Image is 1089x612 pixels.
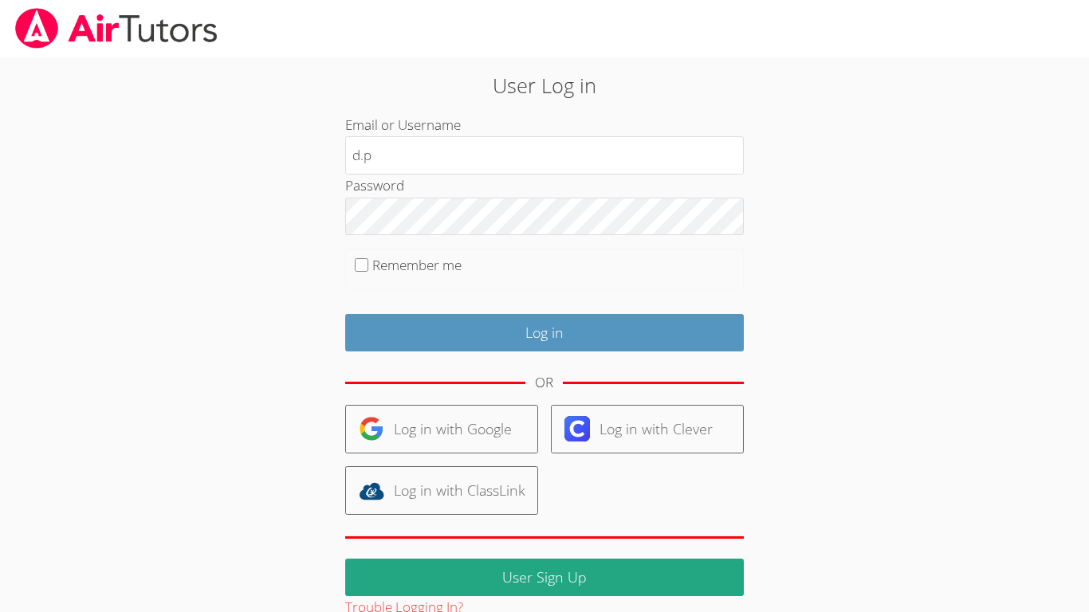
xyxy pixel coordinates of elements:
h2: User Log in [250,70,839,100]
img: google-logo-50288ca7cdecda66e5e0955fdab243c47b7ad437acaf1139b6f446037453330a.svg [359,416,384,441]
label: Password [345,176,404,194]
div: OR [535,371,553,394]
img: airtutors_banner-c4298cdbf04f3fff15de1276eac7730deb9818008684d7c2e4769d2f7ddbe033.png [14,8,219,49]
a: Log in with Clever [551,405,744,453]
label: Email or Username [345,116,461,134]
input: Log in [345,314,744,351]
img: clever-logo-6eab21bc6e7a338710f1a6ff85c0baf02591cd810cc4098c63d3a4b26e2feb20.svg [564,416,590,441]
img: classlink-logo-d6bb404cc1216ec64c9a2012d9dc4662098be43eaf13dc465df04b49fa7ab582.svg [359,478,384,504]
a: User Sign Up [345,559,744,596]
label: Remember me [372,256,462,274]
a: Log in with ClassLink [345,466,538,515]
a: Log in with Google [345,405,538,453]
